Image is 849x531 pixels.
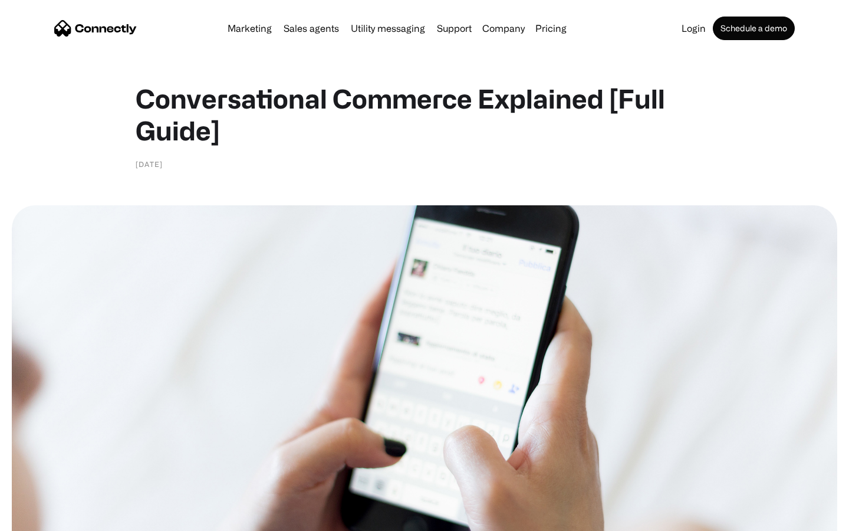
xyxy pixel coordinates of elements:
div: Company [482,20,525,37]
a: Pricing [531,24,571,33]
a: Schedule a demo [713,17,795,40]
h1: Conversational Commerce Explained [Full Guide] [136,83,713,146]
a: Utility messaging [346,24,430,33]
a: Support [432,24,476,33]
a: Sales agents [279,24,344,33]
a: Marketing [223,24,277,33]
div: [DATE] [136,158,163,170]
a: Login [677,24,710,33]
